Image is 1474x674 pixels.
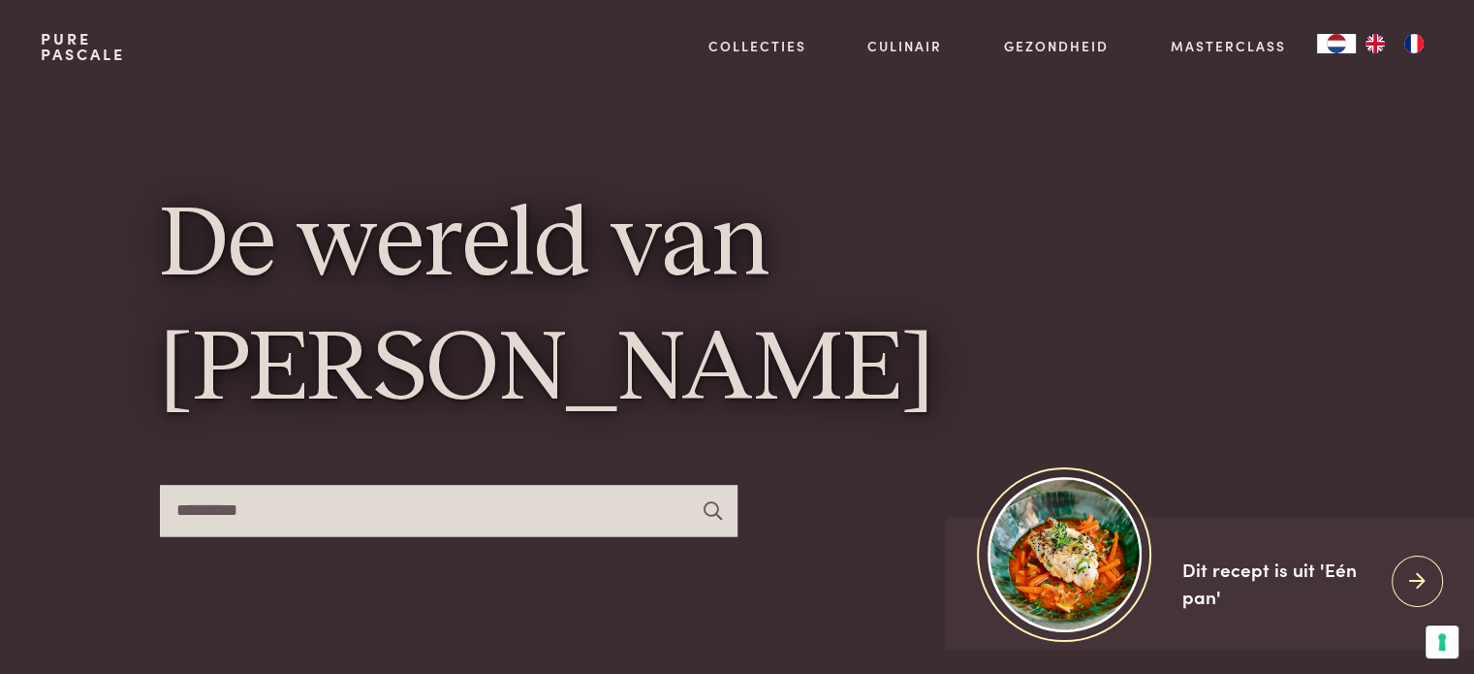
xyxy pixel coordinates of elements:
[1182,556,1376,611] div: Dit recept is uit 'Eén pan'
[1426,626,1458,658] button: Uw voorkeuren voor toestemming voor trackingtechnologieën
[1004,36,1109,56] a: Gezondheid
[1317,34,1356,53] a: NL
[1317,34,1433,53] aside: Language selected: Nederlands
[988,477,1142,631] img: https://admin.purepascale.com/wp-content/uploads/2025/08/home_recept_link.jpg
[1356,34,1395,53] a: EN
[946,517,1474,650] a: https://admin.purepascale.com/wp-content/uploads/2025/08/home_recept_link.jpg Dit recept is uit '...
[1317,34,1356,53] div: Language
[1356,34,1433,53] ul: Language list
[1171,36,1286,56] a: Masterclass
[867,36,942,56] a: Culinair
[1395,34,1433,53] a: FR
[41,31,125,62] a: PurePascale
[708,36,806,56] a: Collecties
[160,186,1315,433] h1: De wereld van [PERSON_NAME]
